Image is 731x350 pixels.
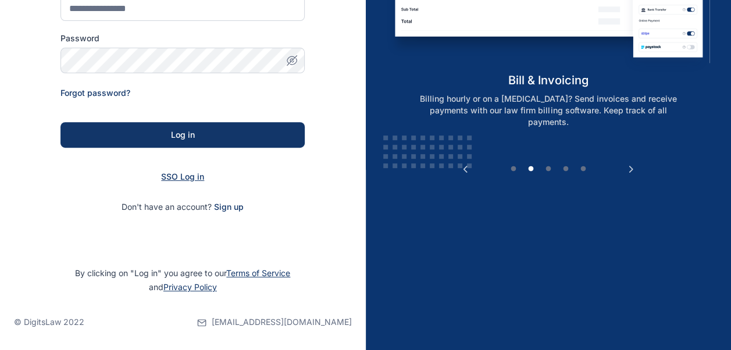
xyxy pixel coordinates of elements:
[625,163,637,175] button: Next
[14,266,352,294] p: By clicking on "Log in" you agree to our
[60,122,305,148] button: Log in
[212,316,352,328] span: [EMAIL_ADDRESS][DOMAIN_NAME]
[149,282,217,292] span: and
[60,33,305,44] label: Password
[387,72,709,88] h5: bill & invoicing
[508,163,519,175] button: 1
[163,282,217,292] a: Privacy Policy
[525,163,537,175] button: 2
[214,201,244,213] span: Sign up
[214,202,244,212] a: Sign up
[14,316,84,328] p: © DigitsLaw 2022
[226,268,290,278] a: Terms of Service
[400,93,697,128] p: Billing hourly or on a [MEDICAL_DATA]? Send invoices and receive payments with our law firm billi...
[161,172,204,181] a: SSO Log in
[543,163,554,175] button: 3
[560,163,572,175] button: 4
[577,163,589,175] button: 5
[459,163,471,175] button: Previous
[60,88,130,98] a: Forgot password?
[79,129,286,141] div: Log in
[60,201,305,213] p: Don't have an account?
[197,294,352,350] a: [EMAIL_ADDRESS][DOMAIN_NAME]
